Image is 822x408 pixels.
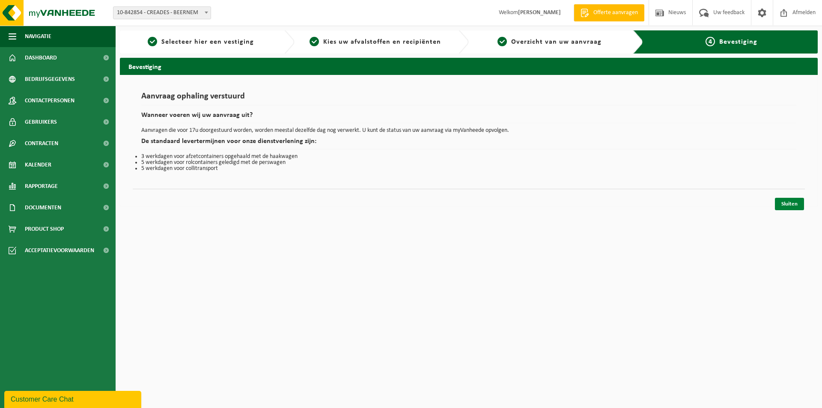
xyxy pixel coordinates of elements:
[719,39,757,45] span: Bevestiging
[25,154,51,176] span: Kalender
[518,9,561,16] strong: [PERSON_NAME]
[4,389,143,408] iframe: chat widget
[775,198,804,210] a: Sluiten
[124,37,277,47] a: 1Selecteer hier een vestiging
[25,111,57,133] span: Gebruikers
[299,37,452,47] a: 2Kies uw afvalstoffen en recipiënten
[473,37,626,47] a: 3Overzicht van uw aanvraag
[113,6,211,19] span: 10-842854 - CREADES - BEERNEM
[25,47,57,68] span: Dashboard
[591,9,640,17] span: Offerte aanvragen
[25,218,64,240] span: Product Shop
[25,197,61,218] span: Documenten
[497,37,507,46] span: 3
[574,4,644,21] a: Offerte aanvragen
[706,37,715,46] span: 4
[25,133,58,154] span: Contracten
[141,160,796,166] li: 5 werkdagen voor rolcontainers geledigd met de perswagen
[141,138,796,149] h2: De standaard levertermijnen voor onze dienstverlening zijn:
[148,37,157,46] span: 1
[113,7,211,19] span: 10-842854 - CREADES - BEERNEM
[141,154,796,160] li: 3 werkdagen voor afzetcontainers opgehaald met de haakwagen
[141,112,796,123] h2: Wanneer voeren wij uw aanvraag uit?
[25,240,94,261] span: Acceptatievoorwaarden
[25,26,51,47] span: Navigatie
[161,39,254,45] span: Selecteer hier een vestiging
[25,176,58,197] span: Rapportage
[323,39,441,45] span: Kies uw afvalstoffen en recipiënten
[141,166,796,172] li: 5 werkdagen voor collitransport
[120,58,818,74] h2: Bevestiging
[141,92,796,105] h1: Aanvraag ophaling verstuurd
[310,37,319,46] span: 2
[141,128,796,134] p: Aanvragen die voor 17u doorgestuurd worden, worden meestal dezelfde dag nog verwerkt. U kunt de s...
[511,39,602,45] span: Overzicht van uw aanvraag
[25,68,75,90] span: Bedrijfsgegevens
[25,90,74,111] span: Contactpersonen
